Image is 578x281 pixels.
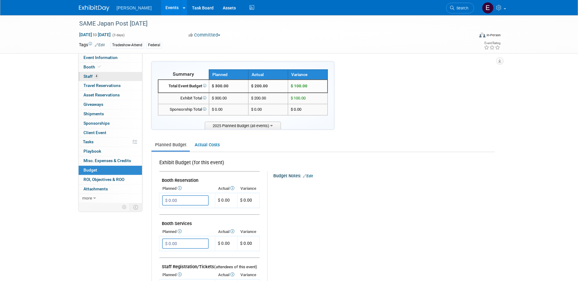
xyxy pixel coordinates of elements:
[79,72,142,81] a: Staff4
[98,65,101,68] i: Booth reservation complete
[291,84,307,88] span: $ 100.00
[77,18,465,29] div: SAME Japan Post [DATE]
[273,171,494,179] div: Budget Notes:
[159,271,215,279] th: Planned
[205,122,281,129] span: 2025 Planned Budget (all events)
[159,159,257,169] div: Exhibit Budget (for this event)
[486,33,501,37] div: In-Person
[159,215,260,228] td: Booth Services
[186,32,223,38] button: Committed
[159,184,215,193] th: Planned
[83,55,118,60] span: Event Information
[161,107,206,113] div: Sponsorship Total
[79,63,142,72] a: Booth
[83,177,124,182] span: ROI, Objectives & ROO
[79,147,142,156] a: Playbook
[110,42,144,48] div: Tradeshow-Attend
[83,168,97,172] span: Budget
[83,74,99,79] span: Staff
[484,42,500,45] div: Event Rating
[129,203,142,211] td: Toggle Event Tabs
[291,96,306,100] span: $ 100.00
[159,172,260,185] td: Booth Reservation
[79,81,142,90] a: Travel Reservations
[82,196,92,200] span: more
[83,186,108,191] span: Attachments
[79,166,142,175] a: Budget
[482,2,494,14] img: Emy Volk
[446,3,474,13] a: Search
[79,137,142,147] a: Tasks
[83,121,110,126] span: Sponsorships
[83,111,104,116] span: Shipments
[248,93,288,104] td: $ 200.00
[83,139,94,144] span: Tasks
[161,95,206,101] div: Exhibit Total
[119,203,130,211] td: Personalize Event Tab Strip
[112,33,125,37] span: (3 days)
[79,119,142,128] a: Sponsorships
[215,184,237,193] th: Actual
[237,271,260,279] th: Variance
[212,96,227,100] span: $ 300.00
[117,5,152,10] span: [PERSON_NAME]
[159,258,260,271] td: Staff Registration/Tickets
[191,139,223,151] a: Actual Costs
[248,70,288,80] th: Actual
[215,236,237,251] td: $ 0.00
[83,158,131,163] span: Misc. Expenses & Credits
[288,70,328,80] th: Variance
[83,102,103,107] span: Giveaways
[79,185,142,194] a: Attachments
[212,84,229,88] span: $ 300.00
[214,265,257,269] span: (attendees of this event)
[83,130,106,135] span: Client Event
[237,227,260,236] th: Variance
[79,91,142,100] a: Asset Reservations
[215,271,237,279] th: Actual
[159,227,215,236] th: Planned
[94,74,99,78] span: 4
[79,128,142,137] a: Client Event
[79,100,142,109] a: Giveaways
[212,107,222,112] span: $ 0.00
[79,42,105,49] td: Tags
[248,80,288,93] td: $ 200.00
[79,175,142,184] a: ROI, Objectives & ROO
[79,32,111,37] span: [DATE] [DATE]
[79,156,142,165] a: Misc. Expenses & Credits
[79,53,142,62] a: Event Information
[79,194,142,203] a: more
[240,241,252,246] span: $ 0.00
[79,109,142,119] a: Shipments
[92,32,98,37] span: to
[83,64,102,69] span: Booth
[83,83,121,88] span: Travel Reservations
[438,32,501,41] div: Event Format
[146,42,162,48] div: Federal
[79,5,109,11] img: ExhibitDay
[215,227,237,236] th: Actual
[83,149,101,154] span: Playbook
[454,6,468,10] span: Search
[83,92,120,97] span: Asset Reservations
[240,198,252,203] span: $ 0.00
[237,184,260,193] th: Variance
[151,139,190,151] a: Planned Budget
[248,104,288,115] td: $ 0.00
[173,71,194,77] span: Summary
[291,107,301,112] span: $ 0.00
[95,43,105,47] a: Edit
[209,70,249,80] th: Planned
[303,174,313,178] a: Edit
[218,198,230,203] span: $ 0.00
[161,83,206,89] div: Total Event Budget
[479,33,485,37] img: Format-Inperson.png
